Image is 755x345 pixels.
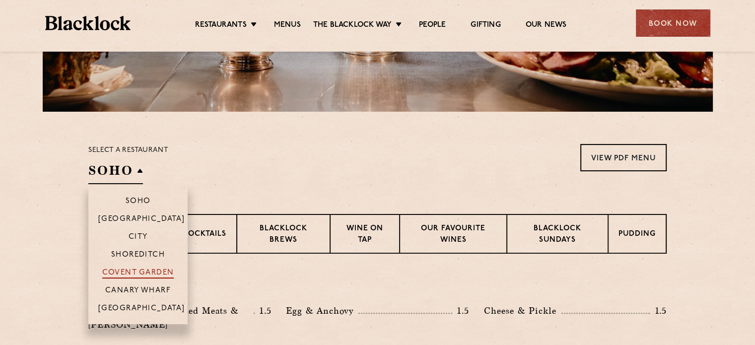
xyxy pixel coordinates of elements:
[182,229,226,241] p: Cocktails
[580,144,667,171] a: View PDF Menu
[105,286,171,296] p: Canary Wharf
[484,304,561,318] p: Cheese & Pickle
[618,229,656,241] p: Pudding
[313,20,392,31] a: The Blacklock Way
[88,278,667,291] h3: Pre Chop Bites
[419,20,446,31] a: People
[274,20,301,31] a: Menus
[341,223,389,247] p: Wine on Tap
[452,304,469,317] p: 1.5
[45,16,131,30] img: BL_Textured_Logo-footer-cropped.svg
[636,9,710,37] div: Book Now
[195,20,247,31] a: Restaurants
[247,223,320,247] p: Blacklock Brews
[129,233,148,243] p: City
[410,223,496,247] p: Our favourite wines
[88,144,168,157] p: Select a restaurant
[471,20,500,31] a: Gifting
[126,197,151,207] p: Soho
[650,304,667,317] p: 1.5
[98,215,185,225] p: [GEOGRAPHIC_DATA]
[526,20,567,31] a: Our News
[102,269,174,278] p: Covent Garden
[111,251,165,261] p: Shoreditch
[255,304,272,317] p: 1.5
[88,162,143,184] h2: SOHO
[286,304,358,318] p: Egg & Anchovy
[98,304,185,314] p: [GEOGRAPHIC_DATA]
[517,223,598,247] p: Blacklock Sundays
